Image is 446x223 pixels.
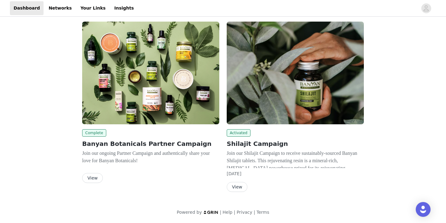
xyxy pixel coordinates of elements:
a: View [227,185,247,189]
span: | [220,210,221,215]
img: Banyan Botanicals [227,22,364,124]
a: Insights [111,1,137,15]
div: avatar [423,3,429,13]
span: Complete [82,129,106,137]
button: View [82,173,103,183]
a: Help [223,210,233,215]
a: Dashboard [10,1,44,15]
img: Banyan Botanicals [82,22,219,124]
a: Your Links [77,1,109,15]
img: logo [203,210,219,214]
span: Powered by [177,210,202,215]
h2: Shilajit Campaign [227,139,364,148]
span: Activated [227,129,250,137]
span: Join our ongoing Partner Campaign and authentically share your love for Banyan Botanicals! [82,151,210,163]
span: Join our Shilajit Campaign to receive sustainably-sourced Banyan Shilajit tablets. This rejuvenat... [227,151,359,185]
button: View [227,182,247,192]
span: [DATE] [227,171,241,176]
span: | [254,210,255,215]
h2: Banyan Botanicals Partner Campaign [82,139,219,148]
span: | [234,210,235,215]
div: Open Intercom Messenger [416,202,431,217]
a: Privacy [237,210,252,215]
a: Terms [256,210,269,215]
a: Networks [45,1,75,15]
a: View [82,176,103,180]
